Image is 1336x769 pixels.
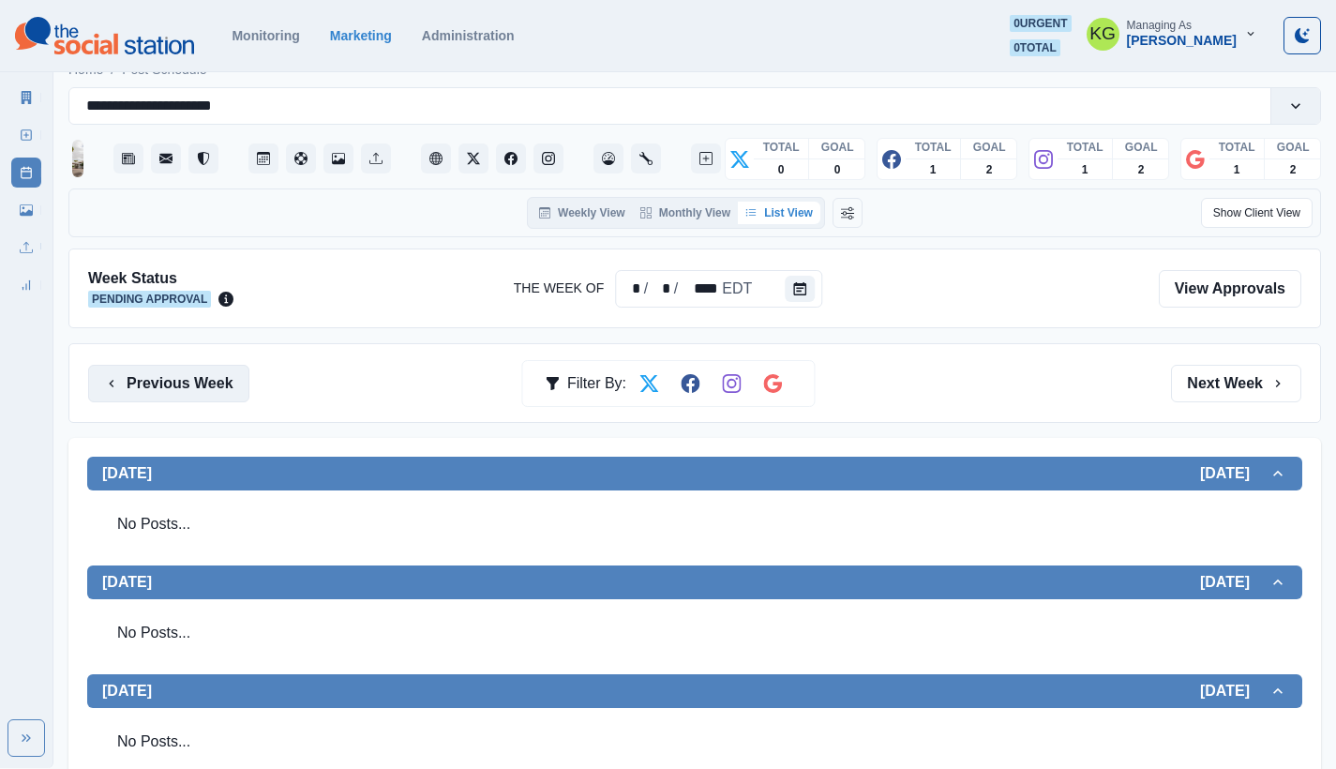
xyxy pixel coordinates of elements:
button: [DATE][DATE] [87,565,1302,599]
button: Expand [8,719,45,757]
p: TOTAL [1219,139,1255,156]
div: Date [620,278,754,300]
div: No Posts... [102,716,1287,768]
div: [DATE][DATE] [87,599,1302,674]
button: Create New Post [691,143,721,173]
div: Katrina Gallardo [1089,11,1116,56]
button: Managing As[PERSON_NAME] [1072,15,1272,53]
a: New Post [11,120,41,150]
p: TOTAL [915,139,952,156]
span: 0 urgent [1010,15,1071,32]
button: Filter by Twitter [630,365,668,402]
button: Stream [113,143,143,173]
p: GOAL [821,139,854,156]
p: GOAL [1125,139,1158,156]
p: 1 [930,161,937,178]
button: Client Website [421,143,451,173]
button: Dashboard [593,143,623,173]
h2: [DATE] [1200,464,1268,482]
button: Reviews [188,143,218,173]
div: / [642,278,650,300]
h2: [DATE] [1200,573,1268,591]
span: 0 total [1010,39,1060,56]
a: Monitoring [232,28,299,43]
div: The Week Of [720,278,754,300]
p: 0 [778,161,785,178]
div: The Week Of [620,278,642,300]
div: Managing As [1127,19,1192,32]
div: Filter By: [545,365,626,402]
p: 1 [1082,161,1088,178]
button: Instagram [533,143,563,173]
p: 2 [1138,161,1145,178]
div: The Week Of [615,270,822,308]
div: No Posts... [102,498,1287,550]
h2: [DATE] [102,682,152,700]
button: Media Library [323,143,353,173]
label: The Week Of [514,279,604,298]
a: Marketing [330,28,392,43]
a: Media Library [11,195,41,225]
img: logoTextSVG.62801f218bc96a9b266caa72a09eb111.svg [15,17,194,54]
p: 0 [834,161,841,178]
p: 1 [1234,161,1240,178]
p: GOAL [973,139,1006,156]
span: Pending Approval [88,291,211,308]
a: Post Schedule [11,158,41,188]
button: Change View Order [833,198,863,228]
p: 2 [986,161,993,178]
p: 2 [1290,161,1297,178]
button: Post Schedule [248,143,278,173]
button: [DATE][DATE] [87,457,1302,490]
img: 567965109744420 [72,140,83,177]
button: Messages [151,143,181,173]
button: Previous Week [88,365,249,402]
button: Filter by Google [754,365,791,402]
p: TOTAL [1067,139,1103,156]
button: Toggle Mode [1283,17,1321,54]
a: Review Summary [11,270,41,300]
div: [PERSON_NAME] [1127,33,1237,49]
a: Uploads [11,233,41,263]
button: [DATE][DATE] [87,674,1302,708]
button: Uploads [361,143,391,173]
h2: [DATE] [1200,682,1268,700]
button: Show Client View [1201,198,1313,228]
p: TOTAL [763,139,800,156]
button: Monthly View [633,202,738,224]
button: Weekly View [532,202,633,224]
button: The Week Of [785,276,815,302]
h2: [DATE] [102,573,152,591]
a: Facebook [496,143,526,173]
a: Marketing Summary [11,83,41,113]
div: / [672,278,680,300]
a: Administration [422,28,515,43]
h2: Week Status [88,269,233,287]
h2: [DATE] [102,464,152,482]
div: [DATE][DATE] [87,490,1302,565]
p: GOAL [1277,139,1310,156]
button: Filter by Instagram [713,365,750,402]
div: The Week Of [650,278,672,300]
button: List View [738,202,820,224]
button: Content Pool [286,143,316,173]
div: The Week Of [680,278,720,300]
div: No Posts... [102,607,1287,659]
button: Twitter [458,143,488,173]
a: View Approvals [1159,270,1301,308]
button: Next Week [1171,365,1301,402]
button: Administration [631,143,661,173]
